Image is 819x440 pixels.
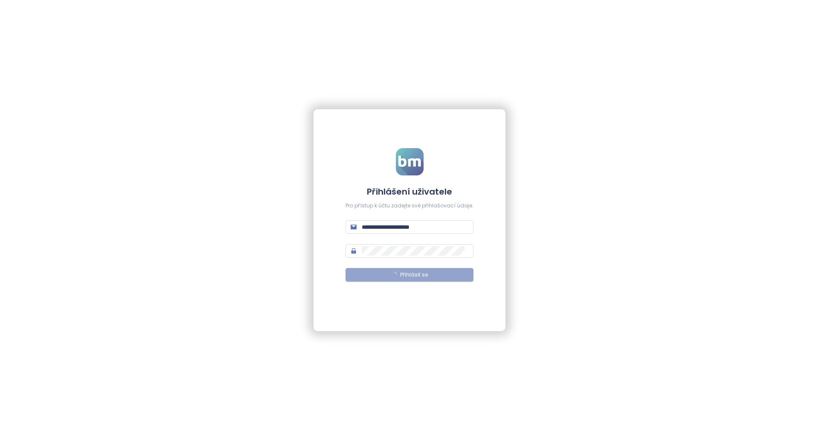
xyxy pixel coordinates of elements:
h4: Přihlášení uživatele [346,186,473,198]
div: Pro přístup k účtu zadejte své přihlašovací údaje. [346,202,473,210]
span: loading [392,272,397,277]
button: Přihlásit se [346,268,473,282]
span: lock [351,248,357,254]
img: logo [396,148,424,175]
span: Přihlásit se [400,271,428,279]
span: mail [351,224,357,230]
